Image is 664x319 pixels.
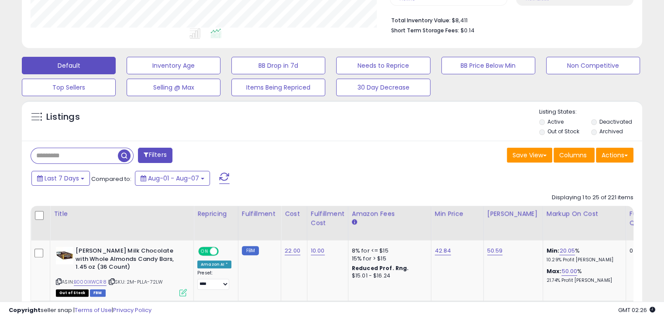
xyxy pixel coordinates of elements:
[552,194,633,202] div: Displaying 1 to 25 of 221 items
[231,57,325,74] button: BB Drop in 7d
[352,247,424,255] div: 8% for <= $15
[76,247,182,274] b: [PERSON_NAME] Milk Chocolate with Whole Almonds Candy Bars, 1.45 oz (36 Count)
[127,79,220,96] button: Selling @ Max
[547,118,564,125] label: Active
[90,289,106,297] span: FBM
[507,148,552,163] button: Save View
[197,209,234,218] div: Repricing
[599,118,632,125] label: Deactivated
[56,289,89,297] span: All listings that are currently out of stock and unavailable for purchase on Amazon
[599,128,623,135] label: Archived
[75,306,112,314] a: Terms of Use
[311,246,325,255] a: 10.00
[596,148,633,163] button: Actions
[435,209,480,218] div: Min Price
[231,79,325,96] button: Items Being Repriced
[242,209,277,218] div: Fulfillment
[31,171,90,186] button: Last 7 Days
[45,174,79,183] span: Last 7 Days
[559,246,575,255] a: 20.05
[539,108,642,116] p: Listing States:
[461,26,475,35] span: $0.14
[561,267,577,276] a: 50.00
[547,277,619,284] p: 21.74% Profit [PERSON_NAME]
[352,209,427,218] div: Amazon Fees
[391,14,627,25] li: $8,411
[285,209,303,218] div: Cost
[630,247,657,255] div: 0
[22,57,116,74] button: Default
[487,246,503,255] a: 50.59
[487,209,539,218] div: [PERSON_NAME]
[197,270,231,290] div: Preset:
[618,306,655,314] span: 2025-08-15 02:26 GMT
[352,272,424,280] div: $15.01 - $16.24
[630,209,660,228] div: Fulfillable Quantity
[91,175,131,183] span: Compared to:
[138,148,172,163] button: Filters
[554,148,595,163] button: Columns
[9,306,41,314] strong: Copyright
[546,57,640,74] button: Non Competitive
[56,247,73,264] img: 414CxAYi5DL._SL40_.jpg
[127,57,220,74] button: Inventory Age
[46,111,80,123] h5: Listings
[9,306,151,315] div: seller snap | |
[391,27,459,34] b: Short Term Storage Fees:
[108,278,163,285] span: | SKU: 2M-PLLA-72LW
[352,264,409,272] b: Reduced Prof. Rng.
[113,306,151,314] a: Privacy Policy
[197,260,231,268] div: Amazon AI *
[336,57,430,74] button: Needs to Reprice
[148,174,199,183] span: Aug-01 - Aug-07
[74,278,107,286] a: B000IXWCR8
[547,257,619,263] p: 10.29% Profit [PERSON_NAME]
[352,255,424,263] div: 15% for > $15
[242,246,259,255] small: FBM
[547,128,579,135] label: Out of Stock
[547,247,619,263] div: %
[435,246,451,255] a: 42.84
[547,267,619,284] div: %
[441,57,535,74] button: BB Price Below Min
[547,267,562,275] b: Max:
[199,248,210,255] span: ON
[311,209,344,228] div: Fulfillment Cost
[352,218,357,226] small: Amazon Fees.
[217,248,231,255] span: OFF
[285,246,300,255] a: 22.00
[547,246,560,255] b: Min:
[547,209,622,218] div: Markup on Cost
[391,17,451,24] b: Total Inventory Value:
[336,79,430,96] button: 30 Day Decrease
[543,206,626,240] th: The percentage added to the cost of goods (COGS) that forms the calculator for Min & Max prices.
[559,151,587,159] span: Columns
[135,171,210,186] button: Aug-01 - Aug-07
[54,209,190,218] div: Title
[22,79,116,96] button: Top Sellers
